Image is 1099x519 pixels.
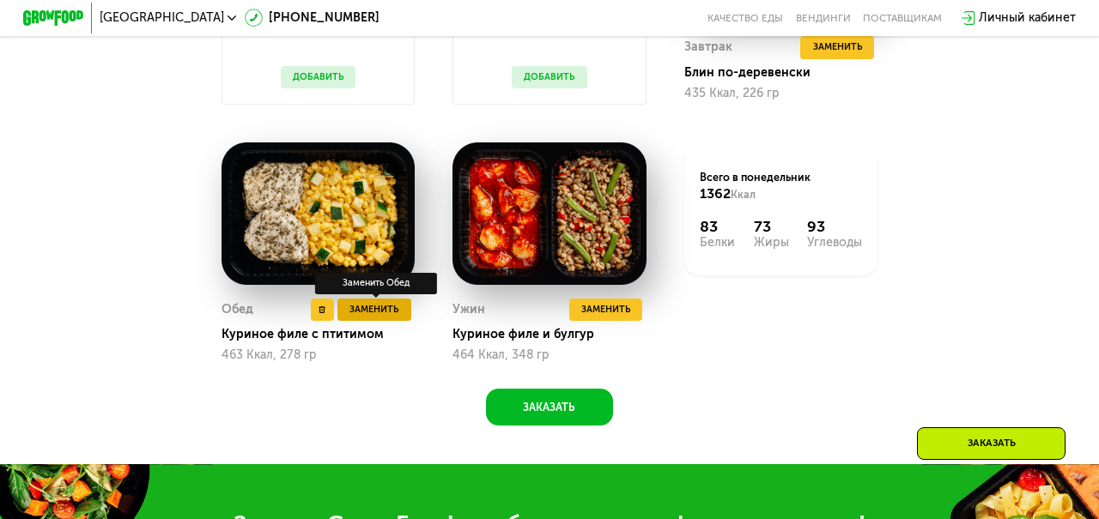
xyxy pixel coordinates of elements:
[281,66,355,89] button: Добавить
[245,9,379,27] a: [PHONE_NUMBER]
[754,237,789,249] div: Жиры
[684,65,890,81] div: Блин по-деревенски
[222,327,427,342] div: Куриное филе с птитимом
[222,299,253,322] div: Обед
[100,12,224,24] span: [GEOGRAPHIC_DATA]
[581,302,630,317] span: Заменить
[700,185,731,202] span: 1362
[452,327,658,342] div: Куриное филе и булгур
[337,299,410,322] button: Заменить
[754,218,789,236] div: 73
[315,273,437,294] div: Заменить Обед
[486,389,613,425] button: Заказать
[684,36,732,59] div: Завтрак
[700,237,735,249] div: Белки
[452,299,485,322] div: Ужин
[813,39,862,55] span: Заменить
[731,188,756,201] span: Ккал
[863,12,942,24] div: поставщикам
[222,348,415,362] div: 463 Ккал, 278 гр
[979,9,1076,27] div: Личный кабинет
[512,66,586,89] button: Добавить
[700,170,863,203] div: Всего в понедельник
[917,427,1066,460] div: Заказать
[684,87,877,100] div: 435 Ккал, 226 гр
[807,237,862,249] div: Углеводы
[700,218,735,236] div: 83
[569,299,642,322] button: Заменить
[707,12,783,24] a: Качество еды
[349,302,398,317] span: Заменить
[800,36,873,59] button: Заменить
[807,218,862,236] div: 93
[452,348,646,362] div: 464 Ккал, 348 гр
[796,12,851,24] a: Вендинги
